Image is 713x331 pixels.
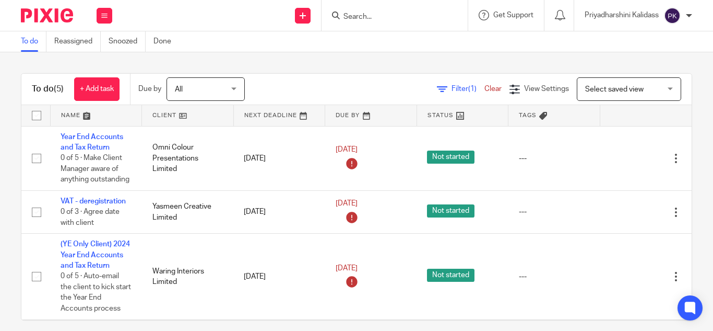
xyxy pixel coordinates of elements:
td: Omni Colour Presentations Limited [142,126,234,190]
a: VAT - deregistration [61,198,126,205]
span: Not started [427,151,474,164]
div: --- [519,271,590,282]
td: [DATE] [233,126,325,190]
span: [DATE] [336,146,358,154]
span: View Settings [524,85,569,93]
a: (YE Only Client) 2024 Year End Accounts and Tax Return [61,241,130,269]
span: Tags [519,112,537,118]
span: Filter [451,85,484,93]
span: (5) [54,85,64,93]
span: Not started [427,204,474,218]
a: Clear [484,85,502,93]
span: (1) [468,85,477,93]
a: + Add task [74,77,120,101]
span: Get Support [493,12,533,19]
a: Year End Accounts and Tax Return [61,133,123,151]
span: 0 of 3 · Agree date with client [61,208,120,226]
span: Select saved view [585,86,644,93]
img: Pixie [21,8,73,22]
span: [DATE] [336,200,358,208]
div: --- [519,207,590,217]
span: All [175,86,183,93]
span: 0 of 5 · Make Client Manager aware of anything outstanding [61,154,129,183]
a: Snoozed [109,31,146,52]
td: [DATE] [233,190,325,233]
span: [DATE] [336,265,358,272]
img: svg%3E [664,7,681,24]
h1: To do [32,84,64,95]
span: 0 of 5 · Auto-email the client to kick start the Year End Accounts process [61,273,131,313]
p: Priyadharshini Kalidass [585,10,659,20]
a: Done [153,31,179,52]
a: To do [21,31,46,52]
td: Waring Interiors Limited [142,234,234,319]
a: Reassigned [54,31,101,52]
span: Not started [427,269,474,282]
div: --- [519,153,590,164]
td: Yasmeen Creative Limited [142,190,234,233]
input: Search [342,13,436,22]
p: Due by [138,84,161,94]
td: [DATE] [233,234,325,319]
